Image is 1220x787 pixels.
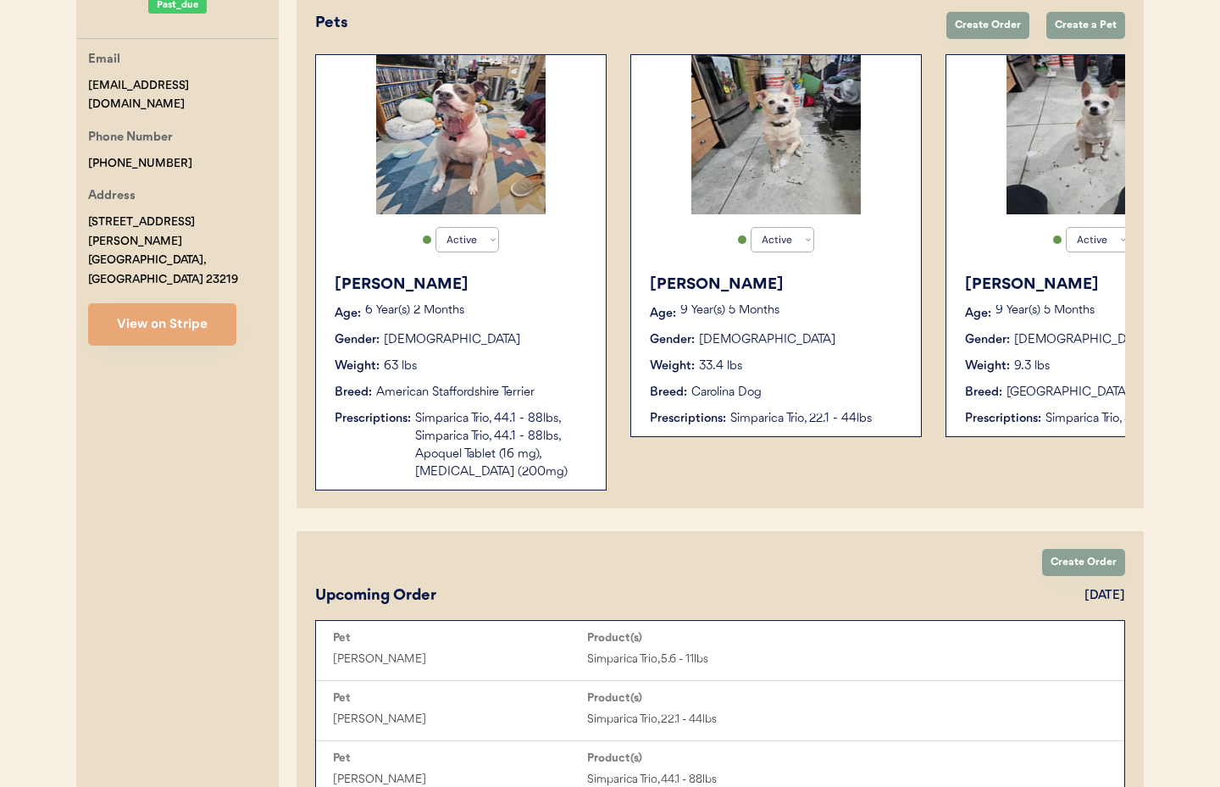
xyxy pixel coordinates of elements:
div: Gender: [335,331,380,349]
p: 9 Year(s) 5 Months [680,305,904,317]
div: Age: [965,305,991,323]
div: [DEMOGRAPHIC_DATA] [1014,331,1151,349]
div: Email [88,50,120,71]
div: Prescriptions: [650,410,726,428]
div: [DEMOGRAPHIC_DATA] [699,331,835,349]
div: 63 lbs [384,357,417,375]
div: [PERSON_NAME] [333,710,587,729]
button: Create Order [1042,549,1125,576]
div: [PERSON_NAME] [333,650,587,669]
button: View on Stripe [88,303,236,346]
div: Breed: [650,384,687,402]
div: Pet [333,751,587,765]
div: Product(s) [587,691,841,705]
div: Upcoming Order [315,585,436,607]
div: Prescriptions: [965,410,1041,428]
div: Simparica Trio, 22.1 - 44lbs [587,710,841,729]
div: Age: [335,305,361,323]
div: [STREET_ADDRESS][PERSON_NAME] [GEOGRAPHIC_DATA], [GEOGRAPHIC_DATA] 23219 [88,213,279,290]
div: Carolina Dog [691,384,762,402]
div: [EMAIL_ADDRESS][DOMAIN_NAME] [88,76,279,115]
div: Address [88,186,136,208]
div: Pets [315,12,929,35]
div: American Staffordshire Terrier [376,384,535,402]
div: 33.4 lbs [699,357,742,375]
div: Prescriptions: [335,410,411,428]
img: 17454458852412041876171383739385.jpg [691,55,861,214]
div: Age: [650,305,676,323]
div: [PERSON_NAME] [965,274,1219,297]
div: [DATE] [1084,587,1125,605]
div: [PHONE_NUMBER] [88,154,192,174]
div: Gender: [965,331,1010,349]
div: Pet [333,691,587,705]
div: Breed: [965,384,1002,402]
div: Product(s) [587,631,841,645]
div: Weight: [650,357,695,375]
div: Gender: [650,331,695,349]
img: 17454453854181421738836510047956.jpg [376,55,546,214]
div: 9.3 lbs [1014,357,1050,375]
div: Breed: [335,384,372,402]
div: Phone Number [88,128,173,149]
button: Create Order [946,12,1029,39]
div: [PERSON_NAME] [650,274,904,297]
button: Create a Pet [1046,12,1125,39]
p: 9 Year(s) 5 Months [995,305,1219,317]
div: [GEOGRAPHIC_DATA] [1006,384,1130,402]
div: Weight: [335,357,380,375]
div: Simparica Trio, 22.1 - 44lbs [730,410,904,428]
div: [PERSON_NAME] [335,274,589,297]
div: Product(s) [587,751,841,765]
div: Pet [333,631,587,645]
div: Weight: [965,357,1010,375]
div: [DEMOGRAPHIC_DATA] [384,331,520,349]
img: 17454466577292094121436485131550.jpg [1006,55,1176,214]
div: Simparica Trio, 5.6 - 11lbs [1045,410,1219,428]
div: Simparica Trio, 5.6 - 11lbs [587,650,841,669]
p: 6 Year(s) 2 Months [365,305,589,317]
div: Simparica Trio, 44.1 - 88lbs, Simparica Trio, 44.1 - 88lbs, Apoquel Tablet (16 mg), [MEDICAL_DATA... [415,410,589,481]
